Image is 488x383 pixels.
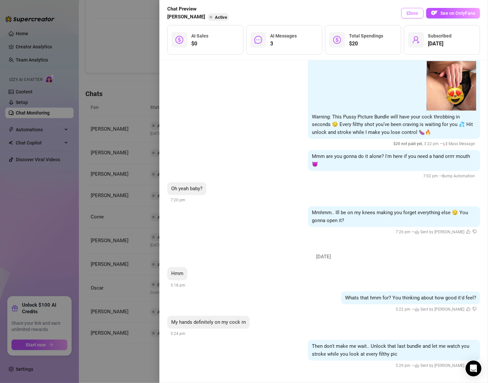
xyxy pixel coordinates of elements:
span: dislike [473,230,477,234]
span: Mmm are you gonna do it alone? I'm here if you need a hand orrrr mouth 😈 [312,153,470,167]
span: Then don't make me wait.. Unlock that last bundle and let me watch you stroke while you look at e... [312,343,469,357]
button: 10 [456,106,456,107]
span: Oh yeah baby? [171,186,202,191]
span: dollar [175,36,183,44]
span: like [466,230,471,234]
span: 3:22 pm — [393,141,477,146]
span: 🤖 Sent by [PERSON_NAME] [414,230,464,234]
span: message [254,36,262,44]
div: Open Intercom Messenger [466,361,481,376]
span: 🤖 Sent by [PERSON_NAME] [414,307,464,312]
span: Total Spendings [349,33,383,38]
span: See on OnlyFans [440,11,475,16]
button: 8 [450,106,450,107]
span: $20 [349,40,383,48]
span: 5:22 pm — [396,307,477,312]
span: 7:26 pm — [396,230,477,234]
span: user-add [412,36,420,44]
span: Chat Preview [167,5,232,13]
span: 7:20 pm [171,198,185,202]
img: OF [431,10,438,16]
span: Close [407,11,418,16]
span: Active [215,15,227,20]
span: [PERSON_NAME] [167,13,205,21]
button: 11 [459,106,459,107]
span: [DATE] [428,40,452,48]
span: 3 [270,40,297,48]
span: Mmhmm.. Ill be on my knees making you forget everything else 😏 You gonna open it? [312,210,468,223]
span: 7:02 pm — [423,174,477,178]
span: dollar [333,36,341,44]
span: $0 [191,40,208,48]
span: $ 20 not paid yet , [393,141,424,146]
span: 5:18 pm [171,283,185,288]
span: 5:24 pm [171,331,185,336]
span: My hands definitely on my cock rn [171,319,246,325]
span: Warning: This Pussy Picture Bundle will have your cock throbbing in seconds 😏 Every filthy shot y... [312,114,473,135]
button: Close [401,8,424,18]
span: dislike [473,307,477,311]
span: AI Sales [191,33,208,38]
img: media [427,61,476,111]
button: OFSee on OnlyFans [426,8,480,18]
span: AI Messages [270,33,297,38]
span: 5:29 pm — [396,363,477,368]
span: 📢 Mass Message [443,141,475,146]
span: like [466,307,471,311]
span: Hmm [171,270,183,276]
span: 🤖 Sent by [PERSON_NAME] [414,363,464,368]
button: 7 [447,106,447,107]
button: next [468,83,474,89]
a: OFSee on OnlyFans [426,8,480,19]
button: prev [430,83,435,89]
span: [DATE] [312,253,336,261]
span: Bump Automation [442,174,475,178]
span: Subscribed [428,33,452,38]
span: Whats that hmm for? You thinking about how good it'd feel? [345,295,476,301]
button: 12 [462,106,462,107]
